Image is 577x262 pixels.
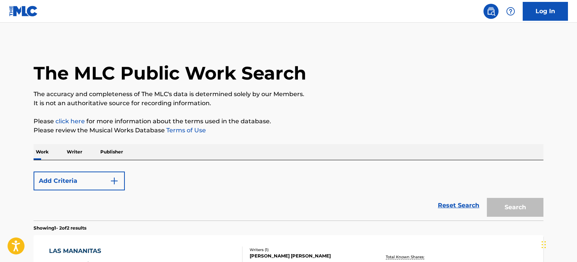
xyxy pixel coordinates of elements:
p: Total Known Shares: [386,254,426,260]
p: It is not an authoritative source for recording information. [34,99,543,108]
div: [PERSON_NAME] [PERSON_NAME] [250,253,364,259]
p: The accuracy and completeness of The MLC's data is determined solely by our Members. [34,90,543,99]
a: Log In [523,2,568,21]
iframe: Chat Widget [539,226,577,262]
h1: The MLC Public Work Search [34,62,306,84]
p: Publisher [98,144,125,160]
p: Please review the Musical Works Database [34,126,543,135]
form: Search Form [34,168,543,221]
img: search [486,7,496,16]
a: Reset Search [434,197,483,214]
button: Add Criteria [34,172,125,190]
img: 9d2ae6d4665cec9f34b9.svg [110,176,119,185]
p: Work [34,144,51,160]
div: Writers ( 1 ) [250,247,364,253]
a: Public Search [483,4,499,19]
p: Writer [64,144,84,160]
img: help [506,7,515,16]
div: Help [503,4,518,19]
div: LAS MANANITAS [49,247,115,256]
p: Showing 1 - 2 of 2 results [34,225,86,231]
a: click here [55,118,85,125]
div: Drag [542,233,546,256]
img: MLC Logo [9,6,38,17]
p: Please for more information about the terms used in the database. [34,117,543,126]
a: Terms of Use [165,127,206,134]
